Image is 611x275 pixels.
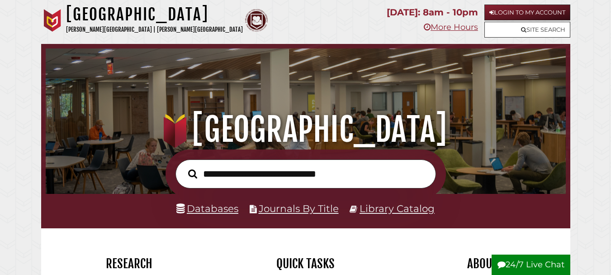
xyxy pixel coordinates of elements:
[401,256,564,271] h2: About
[66,24,243,35] p: [PERSON_NAME][GEOGRAPHIC_DATA] | [PERSON_NAME][GEOGRAPHIC_DATA]
[259,203,339,214] a: Journals By Title
[360,203,435,214] a: Library Catalog
[484,22,570,38] a: Site Search
[66,5,243,24] h1: [GEOGRAPHIC_DATA]
[387,5,478,20] p: [DATE]: 8am - 10pm
[48,256,211,271] h2: Research
[224,256,387,271] h2: Quick Tasks
[484,5,570,20] a: Login to My Account
[41,9,64,32] img: Calvin University
[176,203,238,214] a: Databases
[188,169,197,179] i: Search
[184,167,202,181] button: Search
[55,110,557,150] h1: [GEOGRAPHIC_DATA]
[424,22,478,32] a: More Hours
[245,9,268,32] img: Calvin Theological Seminary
